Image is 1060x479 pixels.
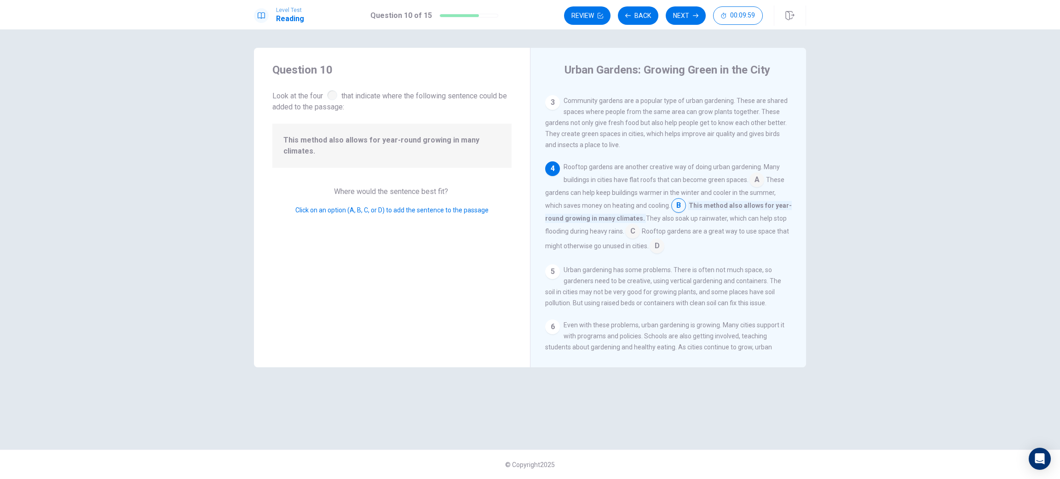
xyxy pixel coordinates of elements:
span: C [625,224,640,239]
span: This method also allows for year-round growing in many climates. [283,135,501,157]
span: They also soak up rainwater, which can help stop flooding during heavy rains. [545,215,787,235]
h4: Question 10 [272,63,512,77]
button: Review [564,6,611,25]
div: 3 [545,95,560,110]
h1: Question 10 of 15 [370,10,432,21]
span: Level Test [276,7,304,13]
h4: Urban Gardens: Growing Green in the City [565,63,770,77]
span: Rooftop gardens are another creative way of doing urban gardening. Many buildings in cities have ... [564,163,780,183]
div: Open Intercom Messenger [1029,448,1051,470]
span: B [671,198,686,213]
span: Click on an option (A, B, C, or D) to add the sentence to the passage [295,206,489,214]
button: Next [666,6,706,25]
span: Community gardens are a popular type of urban gardening. These are shared spaces where people fro... [545,97,788,148]
span: Even with these problems, urban gardening is growing. Many cities support it with programs and po... [545,321,789,362]
span: D [650,239,664,253]
span: A [749,172,764,187]
button: 00:09:59 [713,6,763,25]
div: 5 [545,264,560,279]
button: Back [618,6,658,25]
span: Where would the sentence best fit? [334,187,450,196]
span: 00:09:59 [730,12,755,19]
div: 4 [545,161,560,176]
span: Rooftop gardens are a great way to use space that might otherwise go unused in cities. [545,228,789,250]
h1: Reading [276,13,304,24]
span: These gardens can help keep buildings warmer in the winter and cooler in the summer, which saves ... [545,176,784,209]
span: Urban gardening has some problems. There is often not much space, so gardeners need to be creativ... [545,266,781,307]
span: © Copyright 2025 [505,461,555,468]
span: Look at the four that indicate where the following sentence could be added to the passage: [272,88,512,113]
div: 6 [545,319,560,334]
